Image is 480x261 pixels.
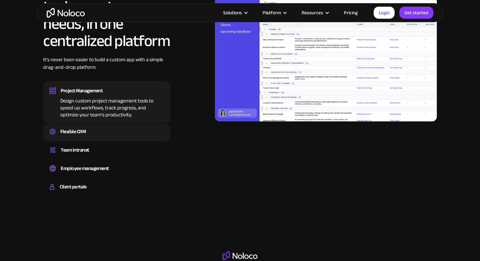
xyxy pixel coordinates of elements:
[374,7,395,19] a: Login
[60,127,86,136] div: Flexible CRM
[50,173,164,175] div: Easily manage employee information, track performance, and handle HR tasks from a single platform.
[223,9,242,17] div: Solutions
[60,182,86,192] div: Client portals
[255,9,294,17] div: Platform
[336,9,366,17] a: Pricing
[50,95,164,118] div: Design custom project management tools to speed up workflows, track progress, and optimize your t...
[61,145,89,155] div: Team intranet
[215,9,255,17] div: Solutions
[50,192,164,193] div: Build a secure, fully-branded, and personalized client portal that lets your customers self-serve.
[61,164,109,173] div: Employee management
[263,9,281,17] div: Platform
[50,136,164,138] div: Create a custom CRM that you can adapt to your business’s needs, centralize your workflows, and m...
[399,7,433,19] a: Get started
[302,9,323,17] div: Resources
[294,9,336,17] div: Resources
[61,86,103,95] div: Project Management
[43,56,170,81] div: It’s never been easier to build a custom app with a simple drag-and-drop platform.
[50,155,164,157] div: Set up a central space for your team to collaborate, share information, and stay up to date on co...
[47,8,85,18] a: home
